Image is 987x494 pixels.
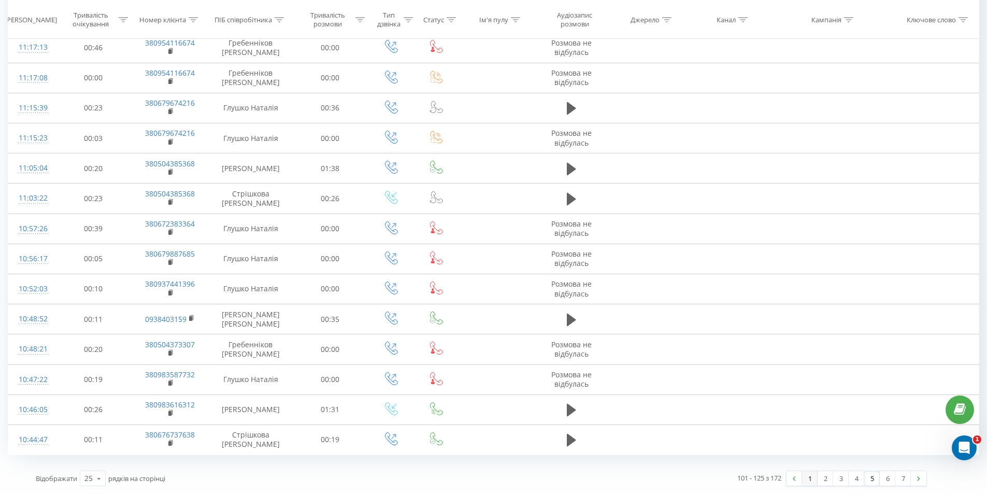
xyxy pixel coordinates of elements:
td: Стрішкова [PERSON_NAME] [209,184,293,214]
td: 00:20 [56,153,131,184]
td: 00:00 [293,364,368,394]
span: Розмова не відбулась [551,38,592,57]
td: 00:11 [56,304,131,334]
a: 380504385368 [145,189,195,199]
td: 00:00 [293,334,368,364]
a: 380679887685 [145,249,195,259]
span: Розмова не відбулась [551,279,592,298]
td: 00:00 [293,244,368,274]
td: Глушко Наталія [209,274,293,304]
div: 25 [84,473,93,484]
a: 4 [849,471,864,486]
div: Ім'я пулу [479,15,508,24]
td: Глушко Наталія [209,364,293,394]
span: рядків на сторінці [108,474,165,483]
td: 00:11 [56,425,131,455]
a: 380679674216 [145,128,195,138]
td: 00:10 [56,274,131,304]
div: 10:48:21 [19,339,46,359]
td: 00:35 [293,304,368,334]
td: 00:19 [56,364,131,394]
div: Джерело [631,15,660,24]
td: [PERSON_NAME] [209,153,293,184]
td: Глушко Наталія [209,244,293,274]
td: 00:00 [293,123,368,153]
a: 380676737638 [145,430,195,440]
a: 0938403159 [145,314,187,324]
div: 10:46:05 [19,400,46,420]
span: Розмова не відбулась [551,370,592,389]
div: 10:48:52 [19,309,46,329]
td: 01:31 [293,394,368,425]
td: 00:36 [293,93,368,123]
a: 380954116674 [145,38,195,48]
a: 380504373307 [145,340,195,349]
td: 00:00 [56,63,131,93]
div: Ключове слово [907,15,956,24]
a: 6 [880,471,895,486]
div: Статус [423,15,444,24]
td: Глушко Наталія [209,93,293,123]
iframe: Intercom live chat [952,435,977,460]
td: Гребенніков [PERSON_NAME] [209,33,293,63]
div: 11:03:22 [19,188,46,208]
div: 10:52:03 [19,279,46,299]
td: [PERSON_NAME] [209,394,293,425]
div: [PERSON_NAME] [5,15,57,24]
span: 1 [973,435,981,444]
td: 00:20 [56,334,131,364]
td: 00:26 [293,184,368,214]
td: 00:26 [56,394,131,425]
div: 10:47:22 [19,370,46,390]
div: Тривалість розмови [302,11,353,29]
div: 10:56:17 [19,249,46,269]
div: Тип дзвінка [377,11,401,29]
a: 5 [864,471,880,486]
span: Розмова не відбулась [551,340,592,359]
td: 00:19 [293,425,368,455]
td: 00:23 [56,184,131,214]
a: 1 [802,471,818,486]
span: Розмова не відбулась [551,249,592,268]
div: 11:17:08 [19,68,46,88]
div: 11:05:04 [19,158,46,178]
td: 01:38 [293,153,368,184]
td: Глушко Наталія [209,214,293,244]
a: 380937441396 [145,279,195,289]
span: Розмова не відбулась [551,68,592,87]
td: 00:00 [293,214,368,244]
td: 00:39 [56,214,131,244]
a: 380679674216 [145,98,195,108]
a: 380954116674 [145,68,195,78]
div: Аудіозапис розмови [545,11,605,29]
td: 00:00 [293,274,368,304]
a: 7 [895,471,911,486]
div: 11:17:13 [19,37,46,58]
td: 00:03 [56,123,131,153]
div: 10:44:47 [19,430,46,450]
a: 380983587732 [145,370,195,379]
div: Номер клієнта [139,15,186,24]
td: [PERSON_NAME] [PERSON_NAME] [209,304,293,334]
a: 2 [818,471,833,486]
a: 380504385368 [145,159,195,168]
div: 101 - 125 з 172 [737,473,781,483]
span: Розмова не відбулась [551,219,592,238]
div: 10:57:26 [19,219,46,239]
span: Відображати [36,474,77,483]
div: 11:15:23 [19,128,46,148]
div: 11:15:39 [19,98,46,118]
td: Гребенніков [PERSON_NAME] [209,63,293,93]
a: 380672383364 [145,219,195,229]
div: Канал [717,15,736,24]
td: 00:00 [293,63,368,93]
span: Розмова не відбулась [551,128,592,147]
td: 00:05 [56,244,131,274]
div: Кампанія [811,15,841,24]
a: 380983616312 [145,400,195,410]
td: Глушко Наталія [209,123,293,153]
div: ПІБ співробітника [214,15,272,24]
td: Стрішкова [PERSON_NAME] [209,425,293,455]
div: Тривалість очікування [65,11,117,29]
td: 00:46 [56,33,131,63]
